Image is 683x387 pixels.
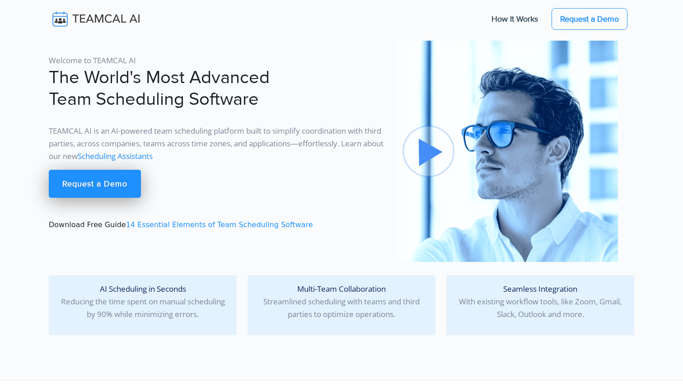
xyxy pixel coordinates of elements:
[297,284,386,294] span: Multi-Team Collaboration
[454,283,627,321] p: With existing workflow tools, like Zoom, Gmail, Slack, Outlook and more.
[49,67,386,110] h1: The World's Most Advanced Team Scheduling Software
[100,284,186,294] span: AI Scheduling in Seconds
[255,283,428,321] p: Streamlined scheduling with teams and third parties to optimize operations.
[49,170,141,198] a: Request a Demo
[397,41,618,262] img: pic
[43,41,391,262] div: Download Free Guide
[49,54,386,67] p: Welcome to TEAMCAL AI
[126,220,313,229] a: 14 Essential Elements of Team Scheduling Software
[56,283,229,321] p: Reducing the time spent on manual scheduling by 90% while minimizing errors.
[49,125,386,163] p: TEAMCAL AI is an AI-powered team scheduling platform built to simplify coordination with third pa...
[552,8,627,30] a: Request a Demo
[482,9,547,28] a: How It Works
[503,284,577,294] span: Seamless Integration
[78,151,153,161] a: Scheduling Assistants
